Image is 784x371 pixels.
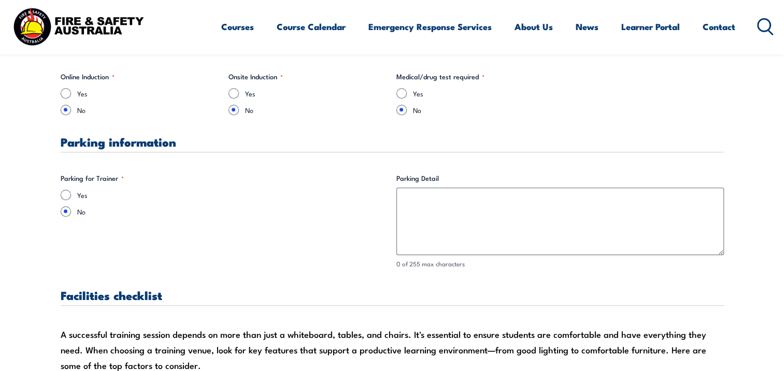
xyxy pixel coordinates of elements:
label: Yes [245,88,388,98]
label: Parking Detail [396,173,724,183]
a: Contact [703,13,735,40]
h3: Parking information [61,136,724,148]
label: No [245,105,388,115]
a: Courses [221,13,254,40]
label: No [77,206,388,217]
label: Yes [77,88,220,98]
label: No [77,105,220,115]
h3: Facilities checklist [61,289,724,301]
label: Yes [413,88,556,98]
a: Course Calendar [277,13,346,40]
legend: Online Induction [61,72,115,82]
a: Learner Portal [621,13,680,40]
div: 0 of 255 max characters [396,259,724,269]
a: About Us [515,13,553,40]
label: No [413,105,556,115]
legend: Medical/drug test required [396,72,484,82]
a: News [576,13,598,40]
label: Yes [77,190,388,200]
legend: Parking for Trainer [61,173,124,183]
legend: Onsite Induction [229,72,283,82]
a: Emergency Response Services [368,13,492,40]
